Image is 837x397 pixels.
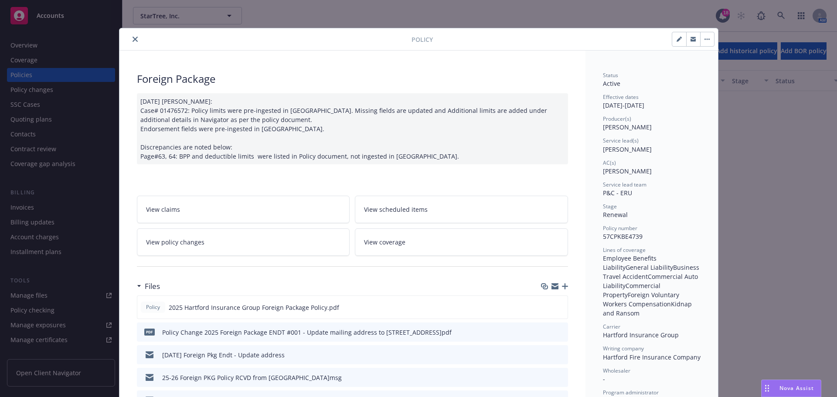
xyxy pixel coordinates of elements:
span: Commercial Property [603,282,662,299]
div: Policy Change 2025 Foreign Package ENDT #001 - Update mailing address to [STREET_ADDRESS]pdf [162,328,452,337]
div: Drag to move [762,380,772,397]
button: preview file [557,373,565,382]
a: View policy changes [137,228,350,256]
span: Producer(s) [603,115,631,122]
span: Program administrator [603,389,659,396]
div: [DATE] - [DATE] [603,93,701,110]
span: View scheduled items [364,205,428,214]
button: preview file [556,303,564,312]
span: Status [603,71,618,79]
span: [PERSON_NAME] [603,167,652,175]
span: Carrier [603,323,620,330]
h3: Files [145,281,160,292]
a: View scheduled items [355,196,568,223]
span: General Liability [626,263,673,271]
div: [DATE] Foreign Pkg Endt - Update address [162,350,285,360]
div: [DATE] [PERSON_NAME]: Case# 01476572: Policy limits were pre-ingested in [GEOGRAPHIC_DATA]. Missi... [137,93,568,164]
a: View claims [137,196,350,223]
span: Business Travel Accident [603,263,701,281]
button: download file [542,303,549,312]
span: Active [603,79,620,88]
button: download file [543,328,550,337]
button: download file [543,373,550,382]
div: 25-26 Foreign PKG Policy RCVD from [GEOGRAPHIC_DATA]msg [162,373,342,382]
span: Policy [412,35,433,44]
button: close [130,34,140,44]
span: Service lead(s) [603,137,639,144]
button: download file [543,350,550,360]
span: Employee Benefits Liability [603,254,658,271]
span: P&C - ERU [603,189,632,197]
span: Service lead team [603,181,646,188]
span: Hartford Insurance Group [603,331,679,339]
span: View policy changes [146,238,204,247]
span: Kidnap and Ransom [603,300,694,317]
a: View coverage [355,228,568,256]
span: View claims [146,205,180,214]
div: Foreign Package [137,71,568,86]
span: [PERSON_NAME] [603,145,652,153]
button: preview file [557,350,565,360]
span: - [603,375,605,383]
span: pdf [144,329,155,335]
span: Effective dates [603,93,639,101]
span: [PERSON_NAME] [603,123,652,131]
span: AC(s) [603,159,616,166]
span: View coverage [364,238,405,247]
span: Foreign Voluntary Workers Compensation [603,291,681,308]
span: Commercial Auto Liability [603,272,700,290]
span: 57CPKBE4739 [603,232,643,241]
span: Writing company [603,345,644,352]
span: Stage [603,203,617,210]
span: Nova Assist [779,384,814,392]
span: Hartford Fire Insurance Company [603,353,701,361]
span: Policy number [603,224,637,232]
button: Nova Assist [761,380,821,397]
span: 2025 Hartford Insurance Group Foreign Package Policy.pdf [169,303,339,312]
span: Renewal [603,210,628,219]
button: preview file [557,328,565,337]
span: Lines of coverage [603,246,646,254]
span: Wholesaler [603,367,630,374]
div: Files [137,281,160,292]
span: Policy [144,303,162,311]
